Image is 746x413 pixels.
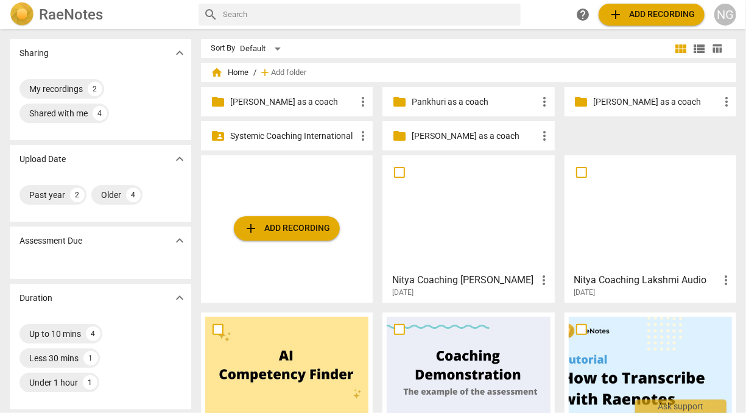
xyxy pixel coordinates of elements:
[39,6,103,23] h2: RaeNotes
[412,130,537,143] p: Tabu as a coach
[392,288,413,298] span: [DATE]
[230,96,356,108] p: Lakshmi as a coach
[719,273,733,288] span: more_vert
[692,41,706,56] span: view_list
[19,235,82,247] p: Assessment Due
[29,328,81,340] div: Up to 10 mins
[234,216,340,241] button: Upload
[171,231,189,250] button: Show more
[708,40,727,58] button: Table view
[29,376,78,389] div: Under 1 hour
[70,188,85,202] div: 2
[412,96,537,108] p: Pankhuri as a coach
[690,40,708,58] button: List view
[126,188,141,202] div: 4
[211,44,235,53] div: Sort By
[86,327,100,341] div: 4
[19,292,52,305] p: Duration
[19,47,49,60] p: Sharing
[171,44,189,62] button: Show more
[599,4,705,26] button: Upload
[230,130,356,143] p: Systemic Coaching International
[93,106,107,121] div: 4
[172,291,187,305] span: expand_more
[172,233,187,248] span: expand_more
[29,189,65,201] div: Past year
[29,352,79,364] div: Less 30 mins
[574,94,589,109] span: folder
[608,7,695,22] span: Add recording
[674,41,688,56] span: view_module
[635,400,727,413] div: Ask support
[712,43,723,54] span: table_chart
[672,40,690,58] button: Tile view
[171,150,189,168] button: Show more
[29,83,83,95] div: My recordings
[392,94,407,109] span: folder
[172,152,187,166] span: expand_more
[356,129,370,143] span: more_vert
[88,82,102,96] div: 2
[172,46,187,60] span: expand_more
[101,189,121,201] div: Older
[211,94,225,109] span: folder
[392,129,407,143] span: folder
[608,7,623,22] span: add
[572,4,594,26] a: Help
[10,2,189,27] a: LogoRaeNotes
[211,129,225,143] span: folder_shared
[211,66,248,79] span: Home
[594,96,719,108] p: Sunit as a coach
[574,273,719,288] h3: Nitya Coaching Lakshmi Audio
[387,160,550,297] a: Nitya Coaching [PERSON_NAME][DATE]
[538,129,552,143] span: more_vert
[719,94,734,109] span: more_vert
[19,153,66,166] p: Upload Date
[211,66,223,79] span: home
[244,221,258,236] span: add
[29,107,88,119] div: Shared with me
[537,273,552,288] span: more_vert
[714,4,736,26] button: NG
[259,66,271,79] span: add
[271,68,306,77] span: Add folder
[392,273,537,288] h3: Nitya Coaching Tabu
[83,375,97,390] div: 1
[575,7,590,22] span: help
[10,2,34,27] img: Logo
[569,160,732,297] a: Nitya Coaching Lakshmi Audio[DATE]
[356,94,370,109] span: more_vert
[171,289,189,307] button: Show more
[83,351,98,365] div: 1
[538,94,552,109] span: more_vert
[574,288,596,298] span: [DATE]
[244,221,330,236] span: Add recording
[240,39,285,58] div: Default
[253,68,256,77] span: /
